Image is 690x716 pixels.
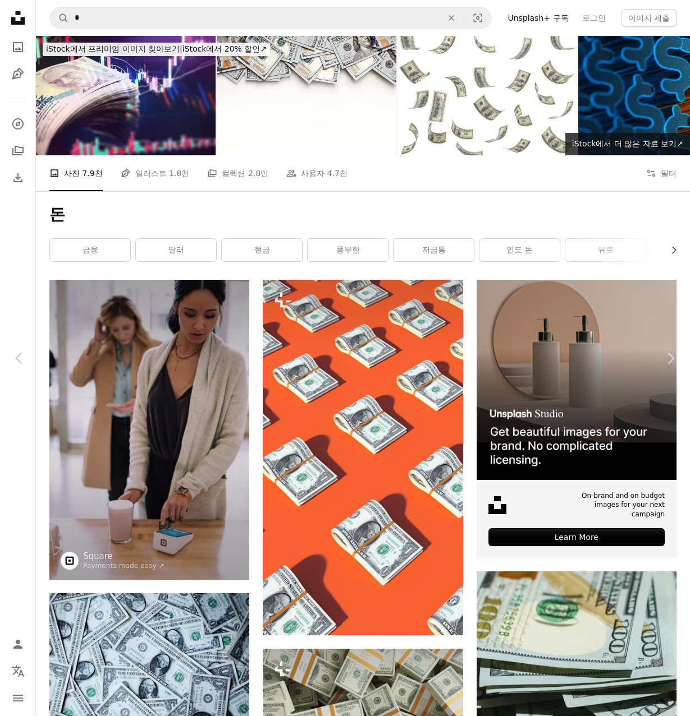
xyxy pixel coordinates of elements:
[664,239,677,261] button: 목록을 오른쪽으로 스크롤
[501,9,575,27] a: Unsplash+ 구독
[7,633,29,655] a: 로그인 / 가입
[477,280,677,479] img: file-1715714113747-b8b0561c490eimage
[136,239,216,261] a: 달러
[565,239,646,261] a: 유로
[439,7,464,29] button: 삭제
[7,113,29,135] a: 탐색
[46,44,182,53] span: iStock에서 프리미엄 이미지 찾아보기 |
[7,36,29,58] a: 사진
[83,551,164,562] a: Square
[49,280,249,579] img: 백색 장치를 사용하는 여자
[488,496,506,514] img: file-1631678316303-ed18b8b5cb9cimage
[7,687,29,709] button: 메뉴
[477,280,677,558] a: On-brand and on budget images for your next campaignLearn More
[49,424,249,435] a: 백색 장치를 사용하는 여자
[207,155,268,191] a: 컬렉션 2.8만
[50,7,69,29] button: Unsplash 검색
[479,239,560,261] a: 인도 돈
[61,552,79,570] img: Square의 프로필로 이동
[49,654,249,664] a: 1 미국 달러 지폐
[50,239,130,261] a: 금융
[7,63,29,85] a: 일러스트
[7,140,29,162] a: 컬렉션
[646,155,677,191] button: 필터
[565,133,690,155] a: iStock에서 더 많은 자료 보기↗
[263,280,463,635] img: 주황색 표면 위에 앉아있는 돈 뭉치
[49,205,677,225] h1: 돈
[572,139,683,148] span: iStock에서 더 많은 자료 보기 ↗
[83,562,164,570] a: Payments made easy ↗
[36,36,216,155] img: 금융 차트 배경에 200 TL 지폐를 들고 있는 인간의 손(피사계 심도)
[569,491,665,519] span: On-brand and on budget images for your next campaign
[7,167,29,189] a: 다운로드 내역
[397,36,577,155] img: 미국 달러 하락 화폐 인플레이션 금융 위기
[217,36,396,155] img: 100달러 지폐의 클로즈업 세부 정보가 있는 미국 지폐. 재무 개념에 대한 네거티브 공간이 있는 평면도 레이아웃입니다. 텍스트를 위한 공간을 남겨두고 상단에 위치한 지폐.
[575,9,613,27] a: 로그인
[222,239,302,261] a: 현금
[651,304,690,412] a: 다음
[248,167,268,179] span: 2.8만
[7,660,29,682] button: 언어
[488,528,665,546] div: Learn More
[169,167,189,179] span: 1.8천
[49,7,492,29] form: 사이트 전체에서 이미지 찾기
[286,155,348,191] a: 사용자 4.7천
[43,43,270,56] div: iStock에서 20% 할인 ↗
[263,452,463,462] a: 주황색 표면 위에 앉아있는 돈 뭉치
[327,167,348,179] span: 4.7천
[308,239,388,261] a: 풍부한
[394,239,474,261] a: 저금통
[36,36,277,63] a: iStock에서 프리미엄 이미지 찾아보기|iStock에서 20% 할인↗
[464,7,491,29] button: 시각적 검색
[622,9,677,27] button: 이미지 제출
[121,155,190,191] a: 일러스트 1.8천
